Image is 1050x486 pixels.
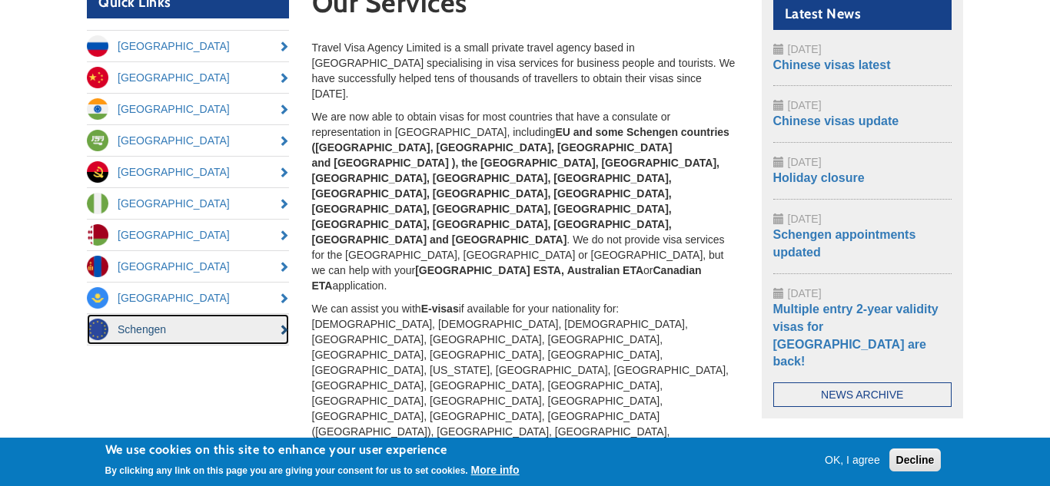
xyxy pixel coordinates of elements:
[788,287,822,299] span: [DATE]
[788,213,822,225] span: [DATE]
[87,188,289,219] a: [GEOGRAPHIC_DATA]
[312,109,739,293] p: We are now able to obtain visas for most countries that have a consulate or representation in [GE...
[773,303,939,369] a: Multiple entry 2-year validity visas for [GEOGRAPHIC_DATA] are back!
[312,40,739,101] p: Travel Visa Agency Limited is a small private travel agency based in [GEOGRAPHIC_DATA] specialisi...
[773,171,865,184] a: Holiday closure
[87,62,289,93] a: [GEOGRAPHIC_DATA]
[773,114,899,127] a: Chinese visas update
[773,382,952,407] a: News Archive
[788,99,822,111] span: [DATE]
[87,220,289,250] a: [GEOGRAPHIC_DATA]
[889,448,942,471] button: Decline
[87,125,289,156] a: [GEOGRAPHIC_DATA]
[87,157,289,187] a: [GEOGRAPHIC_DATA]
[471,462,520,478] button: More info
[312,126,729,246] strong: EU and some Schengen countries ([GEOGRAPHIC_DATA], [GEOGRAPHIC_DATA], [GEOGRAPHIC_DATA] and [GEOG...
[567,264,643,276] strong: Australian ETA
[105,441,520,458] h2: We use cookies on this site to enhance your user experience
[421,303,459,315] strong: E-visas
[105,465,468,476] p: By clicking any link on this page you are giving your consent for us to set cookies.
[87,31,289,61] a: [GEOGRAPHIC_DATA]
[87,94,289,124] a: [GEOGRAPHIC_DATA]
[788,43,822,55] span: [DATE]
[87,314,289,345] a: Schengen
[533,264,564,276] strong: ESTA,
[87,251,289,282] a: [GEOGRAPHIC_DATA]
[788,156,822,168] span: [DATE]
[773,228,916,259] a: Schengen appointments updated
[415,264,530,276] strong: [GEOGRAPHIC_DATA]
[819,452,886,468] button: OK, I agree
[87,283,289,313] a: [GEOGRAPHIC_DATA]
[773,58,891,71] a: Chinese visas latest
